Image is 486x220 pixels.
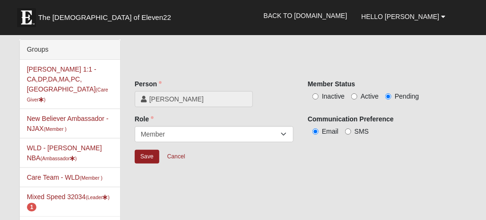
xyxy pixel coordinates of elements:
small: (Member ) [79,175,102,181]
a: Web cache enabled [209,207,214,217]
span: HTML Size: 134 KB [147,209,202,217]
a: Page Load Time: 1.54s [9,210,67,216]
span: The [DEMOGRAPHIC_DATA] of Eleven22 [38,13,171,22]
input: Alt+s [135,150,159,164]
small: (Member ) [44,126,67,132]
span: Active [361,92,379,100]
label: Role [135,114,154,124]
a: Mixed Speed 32034(Leader) 1 [27,193,110,211]
small: (Ambassador ) [41,156,77,161]
input: Active [351,93,357,100]
a: The [DEMOGRAPHIC_DATA] of Eleven22 [12,3,201,27]
span: Pending [395,92,419,100]
input: SMS [345,128,351,135]
a: Hello [PERSON_NAME] [354,5,452,28]
span: SMS [355,128,369,135]
a: Cancel [161,149,191,164]
a: Care Team - WLD(Member ) [27,174,103,181]
small: (Care Giver ) [27,87,108,102]
span: Hello [PERSON_NAME] [361,13,439,20]
small: (Leader ) [86,194,110,200]
span: [PERSON_NAME] [149,94,247,104]
a: New Believer Ambassador - NJAX(Member ) [27,115,109,132]
span: Inactive [322,92,345,100]
span: Email [322,128,338,135]
a: WLD - [PERSON_NAME] NBA(Ambassador) [27,144,102,162]
div: Groups [20,40,120,60]
span: ViewState Size: 56 KB [77,209,139,217]
input: Pending [385,93,391,100]
label: Member Status [308,79,355,89]
label: Communication Preference [308,114,394,124]
a: Block Configuration (Alt-B) [446,203,463,217]
a: [PERSON_NAME] 1:1 -CA,DP,DA,MA,PC,[GEOGRAPHIC_DATA](Care Giver) [27,65,108,103]
input: Inactive [312,93,319,100]
label: Person [135,79,162,89]
a: Page Properties (Alt+P) [463,203,480,217]
img: Eleven22 logo [17,8,36,27]
input: Email [312,128,319,135]
a: Back to [DOMAIN_NAME] [257,4,355,27]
